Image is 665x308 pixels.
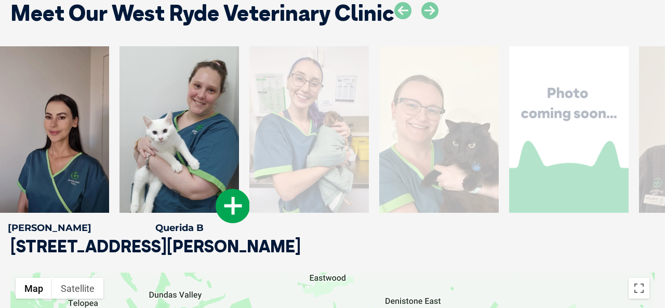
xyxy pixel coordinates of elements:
[119,223,239,233] h4: Querida B
[10,2,394,24] h2: Meet Our West Ryde Veterinary Clinic
[629,278,649,299] button: Toggle fullscreen view
[16,278,52,299] button: Show street map
[52,278,103,299] button: Show satellite imagery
